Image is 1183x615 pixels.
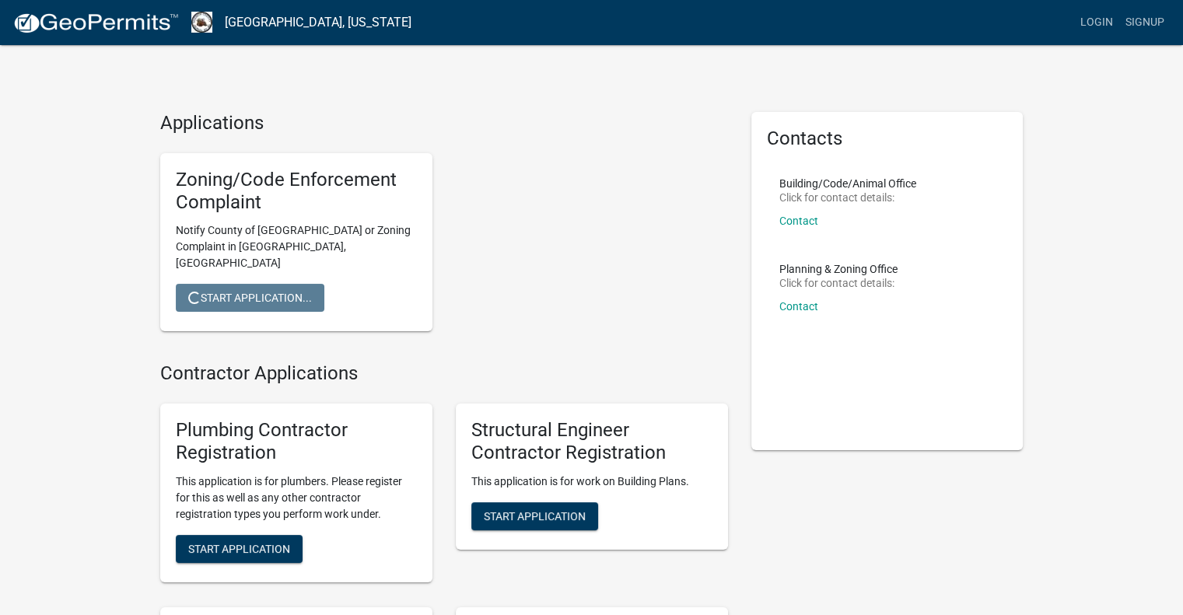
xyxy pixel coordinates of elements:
[176,169,417,214] h5: Zoning/Code Enforcement Complaint
[767,128,1008,150] h5: Contacts
[160,112,728,135] h4: Applications
[160,362,728,385] h4: Contractor Applications
[471,473,712,490] p: This application is for work on Building Plans.
[779,300,818,313] a: Contact
[1074,8,1119,37] a: Login
[1119,8,1171,37] a: Signup
[176,419,417,464] h5: Plumbing Contractor Registration
[191,12,212,33] img: Madison County, Georgia
[176,222,417,271] p: Notify County of [GEOGRAPHIC_DATA] or Zoning Complaint in [GEOGRAPHIC_DATA], [GEOGRAPHIC_DATA]
[176,535,303,563] button: Start Application
[779,278,898,288] p: Click for contact details:
[779,192,916,203] p: Click for contact details:
[471,419,712,464] h5: Structural Engineer Contractor Registration
[779,178,916,189] p: Building/Code/Animal Office
[225,9,411,36] a: [GEOGRAPHIC_DATA], [US_STATE]
[484,509,586,522] span: Start Application
[176,473,417,522] p: This application is for plumbers. Please register for this as well as any other contractor regist...
[471,502,598,530] button: Start Application
[160,112,728,344] wm-workflow-list-section: Applications
[188,542,290,554] span: Start Application
[779,215,818,227] a: Contact
[176,284,324,312] button: Start Application...
[779,264,898,274] p: Planning & Zoning Office
[188,292,312,304] span: Start Application...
